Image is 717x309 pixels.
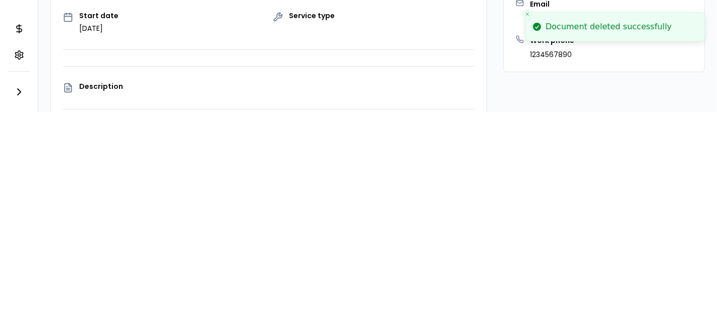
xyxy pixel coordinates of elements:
p: 1234567890 [530,49,574,60]
button: Close toast [522,9,532,19]
p: Description [79,83,474,90]
p: Start date [79,12,118,19]
p: Service type [289,12,335,19]
div: Document deleted successfully [546,21,672,33]
p: [DATE] [79,23,118,33]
